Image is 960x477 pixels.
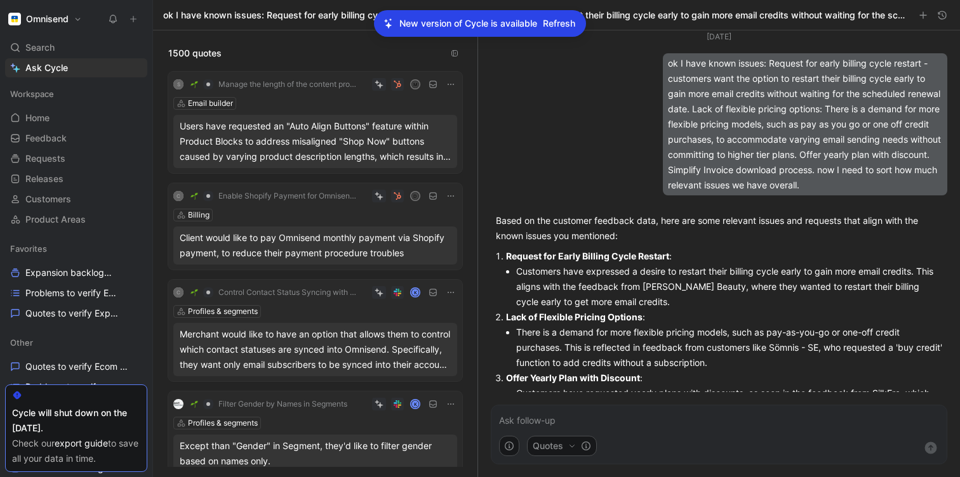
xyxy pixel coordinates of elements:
button: 🌱Manage the length of the content provided in the Product blocks [186,77,361,92]
span: Ask Cycle [25,60,68,75]
span: Requests [25,152,65,165]
span: Manage the length of the content provided in the Product blocks [218,79,356,89]
li: Customers have requested yearly plans with discounts, as seen in the feedback from SilkEra, which... [516,386,942,416]
strong: Offer Yearly Plan with Discount [506,372,640,383]
a: Ask Cycle [5,58,147,77]
div: Profiles & segments [188,417,258,429]
div: Favorites [5,239,147,258]
p: New version of Cycle is available [399,16,537,31]
strong: Request for Early Billing Cycle Restart [506,251,669,261]
span: Search [25,40,55,55]
div: ok I have known issues: Request for early billing cycle restart - customers want the option to re... [663,53,947,195]
a: Problems to verify Expansion [5,284,147,303]
span: Expansion backlog [25,266,117,280]
a: Quotes to verify Ecom platforms [5,357,147,376]
div: C [173,287,183,297]
button: Refresh [542,15,576,32]
span: Workspace [10,88,54,100]
strong: Lack of Flexible Pricing Options [506,311,643,322]
div: M [411,81,420,89]
button: 🌱Enable Shopify Payment for Omnisend Billing [186,188,361,204]
button: 🌱Filter Gender by Names in Segments [186,396,352,412]
div: K [411,289,420,297]
a: export guide [55,438,108,448]
span: Favorites [10,242,47,255]
span: 1500 quotes [168,46,222,61]
img: 🌱 [190,289,198,296]
p: : [506,310,942,325]
span: Product Areas [25,213,86,226]
img: 🌱 [190,400,198,408]
div: Profiles & segments [188,305,258,318]
a: Problems to verify ecom platforms [5,377,147,396]
img: Omnisend [8,13,21,25]
span: Quotes to verify Expansion [25,307,119,320]
div: Search [5,38,147,57]
div: Other [5,333,147,352]
a: Releases [5,169,147,188]
img: 🌱 [190,81,198,88]
a: Feedback [5,129,147,148]
p: : [506,249,942,264]
img: 🌱 [190,192,198,200]
a: Requests [5,149,147,168]
div: [DATE] [707,30,731,43]
button: OmnisendOmnisend [5,10,85,28]
div: Cycle will shut down on the [DATE]. [12,405,140,436]
span: Control Contact Status Syncing with Omnisend [218,287,356,297]
div: Except than "Gender" in Segment, they'd like to filter gender based on names only. [180,438,451,469]
div: C [173,191,183,201]
span: Problems to verify Expansion [25,287,120,299]
a: Expansion backlogOther [5,263,147,282]
div: Users have requested an "Auto Align Buttons" feature within Product Blocks to address misaligned ... [180,119,451,164]
div: K [411,400,420,408]
span: Customers [25,193,71,206]
div: Check our to save all your data in time. [12,436,140,466]
li: Customers have expressed a desire to restart their billing cycle early to gain more email credits... [516,264,942,310]
li: There is a demand for more flexible pricing models, such as pay-as-you-go or one-off credit purch... [516,325,942,370]
a: Quotes to verify Expansion [5,304,147,323]
button: 🌱Control Contact Status Syncing with Omnisend [186,285,361,300]
div: Client would like to pay Omnisend monthly payment via Shopify payment, to reduce their payment pr... [180,230,451,261]
a: Customers [5,190,147,209]
span: Releases [25,173,63,185]
p: Based on the customer feedback data, here are some relevant issues and requests that align with t... [496,213,942,244]
span: Enable Shopify Payment for Omnisend Billing [218,191,356,201]
div: D [411,192,420,200]
div: S [173,79,183,89]
p: : [506,370,942,386]
button: Quotes [527,436,597,456]
span: Refresh [543,16,575,31]
h1: ok I have known issues: Request for early billing cycle restart - customers want the option to re... [163,9,908,22]
h1: Omnisend [26,13,69,25]
span: Quotes to verify Ecom platforms [25,360,132,373]
div: Merchant would like to have an option that allows them to control which contact statuses are sync... [180,327,451,372]
div: Workspace [5,84,147,103]
span: Home [25,112,50,124]
div: Billing [188,209,210,221]
img: logo [173,399,183,409]
span: Problems to verify ecom platforms [25,381,133,393]
a: Product Areas [5,210,147,229]
span: Other [10,336,33,349]
div: Email builder [188,97,233,110]
a: Home [5,108,147,127]
span: Feedback [25,132,67,145]
span: Filter Gender by Names in Segments [218,399,347,409]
